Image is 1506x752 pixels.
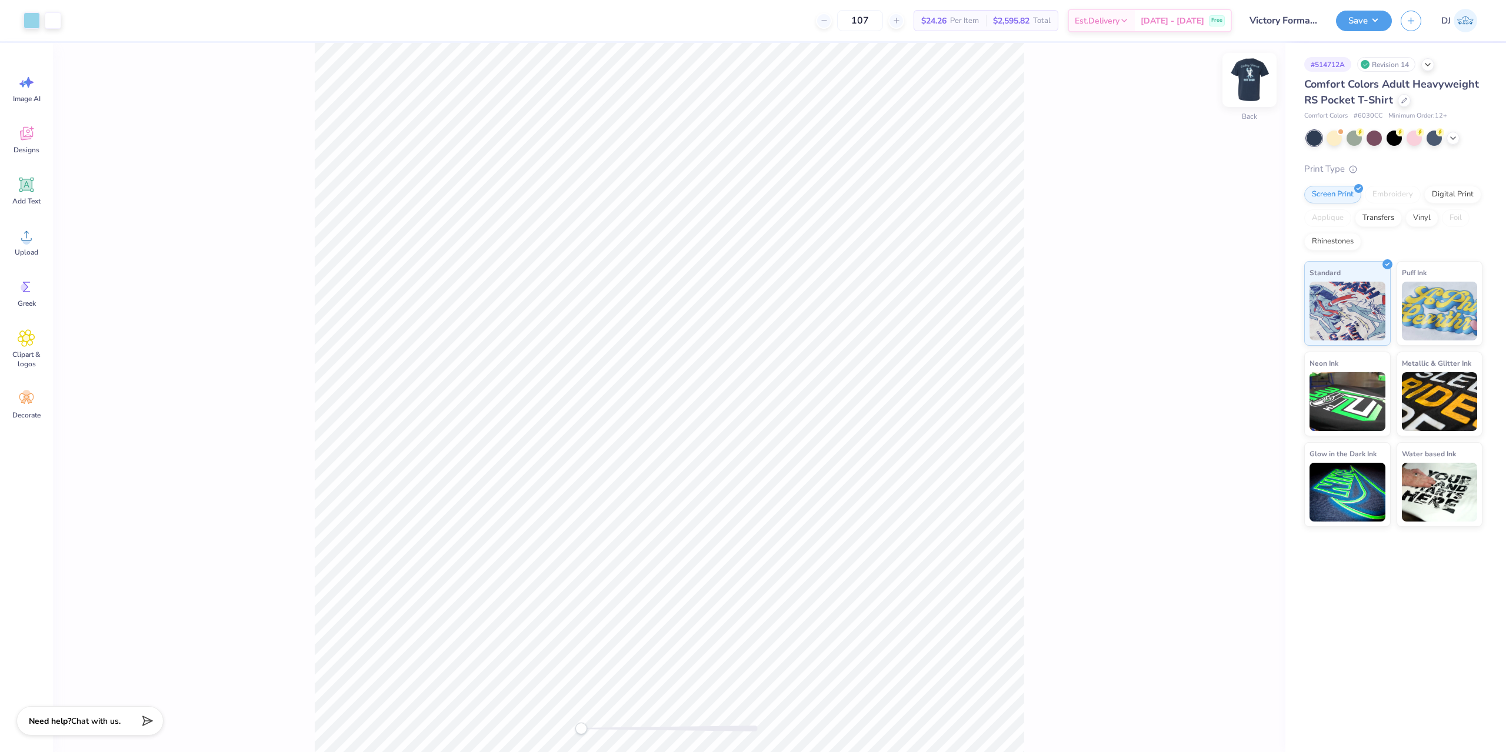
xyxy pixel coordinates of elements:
span: DJ [1441,14,1451,28]
span: Glow in the Dark Ink [1310,447,1377,460]
span: Free [1211,16,1222,25]
span: $24.26 [921,15,947,27]
div: Rhinestones [1304,233,1361,250]
span: Add Text [12,196,41,206]
div: Back [1242,111,1257,122]
img: Danyl Jon Ferrer [1454,9,1477,32]
div: Screen Print [1304,186,1361,203]
span: Chat with us. [71,716,121,727]
img: Puff Ink [1402,282,1478,340]
span: Comfort Colors [1304,111,1348,121]
strong: Need help? [29,716,71,727]
img: Back [1226,56,1273,103]
a: DJ [1436,9,1482,32]
img: Neon Ink [1310,372,1385,431]
input: Untitled Design [1241,9,1327,32]
span: # 6030CC [1354,111,1382,121]
div: Digital Print [1424,186,1481,203]
img: Standard [1310,282,1385,340]
span: Clipart & logos [7,350,46,369]
button: Save [1336,11,1392,31]
div: Embroidery [1365,186,1421,203]
span: Image AI [13,94,41,103]
div: Print Type [1304,162,1482,176]
div: Applique [1304,209,1351,227]
img: Metallic & Glitter Ink [1402,372,1478,431]
div: Vinyl [1405,209,1438,227]
span: Decorate [12,410,41,420]
div: Foil [1442,209,1470,227]
span: Designs [14,145,39,155]
span: Puff Ink [1402,266,1427,279]
img: Water based Ink [1402,463,1478,522]
span: [DATE] - [DATE] [1141,15,1204,27]
span: Minimum Order: 12 + [1388,111,1447,121]
span: Per Item [950,15,979,27]
span: Standard [1310,266,1341,279]
span: Greek [18,299,36,308]
div: # 514712A [1304,57,1351,72]
div: Revision 14 [1357,57,1415,72]
span: Upload [15,248,38,257]
span: Est. Delivery [1075,15,1119,27]
input: – – [837,10,883,31]
span: Neon Ink [1310,357,1338,369]
img: Glow in the Dark Ink [1310,463,1385,522]
span: Water based Ink [1402,447,1456,460]
span: Metallic & Glitter Ink [1402,357,1471,369]
span: Total [1033,15,1051,27]
div: Accessibility label [575,723,587,734]
div: Transfers [1355,209,1402,227]
span: Comfort Colors Adult Heavyweight RS Pocket T-Shirt [1304,77,1479,107]
span: $2,595.82 [993,15,1029,27]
